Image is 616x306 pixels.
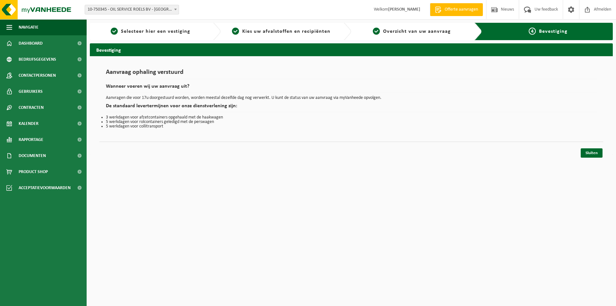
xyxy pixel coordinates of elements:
[106,124,597,129] li: 5 werkdagen voor collitransport
[383,29,451,34] span: Overzicht van uw aanvraag
[19,180,71,196] span: Acceptatievoorwaarden
[19,100,44,116] span: Contracten
[581,148,603,158] a: Sluiten
[19,132,43,148] span: Rapportage
[106,120,597,124] li: 5 werkdagen voor rolcontainers geledigd met de perswagen
[111,28,118,35] span: 1
[19,116,38,132] span: Kalender
[19,35,43,51] span: Dashboard
[85,5,179,14] span: 10-750345 - OIL SERVICE ROELS BV - DEINZE
[106,103,597,112] h2: De standaard levertermijnen voor onze dienstverlening zijn:
[443,6,480,13] span: Offerte aanvragen
[19,164,48,180] span: Product Shop
[373,28,380,35] span: 3
[106,84,597,92] h2: Wanneer voeren wij uw aanvraag uit?
[19,19,38,35] span: Navigatie
[388,7,420,12] strong: [PERSON_NAME]
[19,83,43,100] span: Gebruikers
[529,28,536,35] span: 4
[106,96,597,100] p: Aanvragen die voor 17u doorgestuurd worden, worden meestal dezelfde dag nog verwerkt. U kunt de s...
[93,28,208,35] a: 1Selecteer hier een vestiging
[106,69,597,79] h1: Aanvraag ophaling verstuurd
[430,3,483,16] a: Offerte aanvragen
[19,67,56,83] span: Contactpersonen
[539,29,568,34] span: Bevestiging
[355,28,469,35] a: 3Overzicht van uw aanvraag
[106,115,597,120] li: 3 werkdagen voor afzetcontainers opgehaald met de haakwagen
[224,28,339,35] a: 2Kies uw afvalstoffen en recipiënten
[242,29,330,34] span: Kies uw afvalstoffen en recipiënten
[19,148,46,164] span: Documenten
[232,28,239,35] span: 2
[90,43,613,56] h2: Bevestiging
[121,29,190,34] span: Selecteer hier een vestiging
[19,51,56,67] span: Bedrijfsgegevens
